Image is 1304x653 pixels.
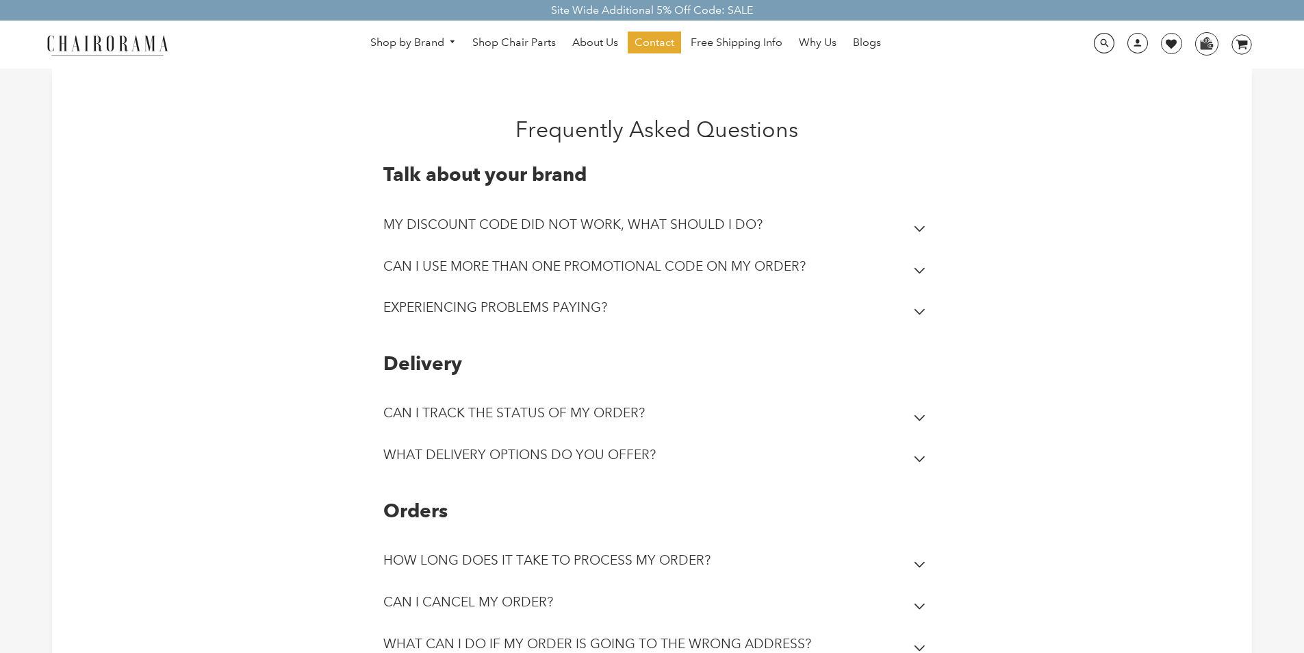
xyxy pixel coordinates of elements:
[635,36,674,50] span: Contact
[383,405,645,421] h2: CAN I TRACK THE STATUS OF MY ORDER?
[383,217,763,232] h2: MY DISCOUNT CODE DID NOT WORK, WHAT SHOULD I DO?
[383,290,931,332] summary: EXPERIENCING PROBLEMS PAYING?
[383,543,931,584] summary: HOW LONG DOES IT TAKE TO PROCESS MY ORDER?
[792,32,843,53] a: Why Us
[234,32,1017,57] nav: DesktopNavigation
[383,299,607,315] h2: EXPERIENCING PROBLEMS PAYING?
[628,32,681,53] a: Contact
[39,33,176,57] img: chairorama
[383,636,811,652] h2: WHAT CAN I DO IF MY ORDER IS GOING TO THE WRONG ADDRESS?
[853,36,881,50] span: Blogs
[691,36,782,50] span: Free Shipping Info
[572,36,618,50] span: About Us
[383,207,931,249] summary: MY DISCOUNT CODE DID NOT WORK, WHAT SHOULD I DO?
[383,584,931,626] summary: CAN I CANCEL MY ORDER?
[465,32,563,53] a: Shop Chair Parts
[684,32,789,53] a: Free Shipping Info
[383,447,656,463] h2: WHAT DELIVERY OPTIONS DO YOU OFFER?
[363,32,463,53] a: Shop by Brand
[472,36,556,50] span: Shop Chair Parts
[565,32,625,53] a: About Us
[383,249,931,291] summary: CAN I USE MORE THAN ONE PROMOTIONAL CODE ON MY ORDER?
[799,36,836,50] span: Why Us
[846,32,888,53] a: Blogs
[383,395,931,437] summary: CAN I TRACK THE STATUS OF MY ORDER?
[383,594,553,610] h2: CAN I CANCEL MY ORDER?
[383,352,931,375] h2: Delivery
[383,258,806,274] h2: CAN I USE MORE THAN ONE PROMOTIONAL CODE ON MY ORDER?
[262,116,1051,143] h1: Frequently Asked Questions
[1196,33,1217,53] img: WhatsApp_Image_2024-07-12_at_16.23.01.webp
[383,500,931,523] h2: Orders
[383,552,711,568] h2: HOW LONG DOES IT TAKE TO PROCESS MY ORDER?
[383,163,931,186] h2: Talk about your brand
[383,437,931,479] summary: WHAT DELIVERY OPTIONS DO YOU OFFER?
